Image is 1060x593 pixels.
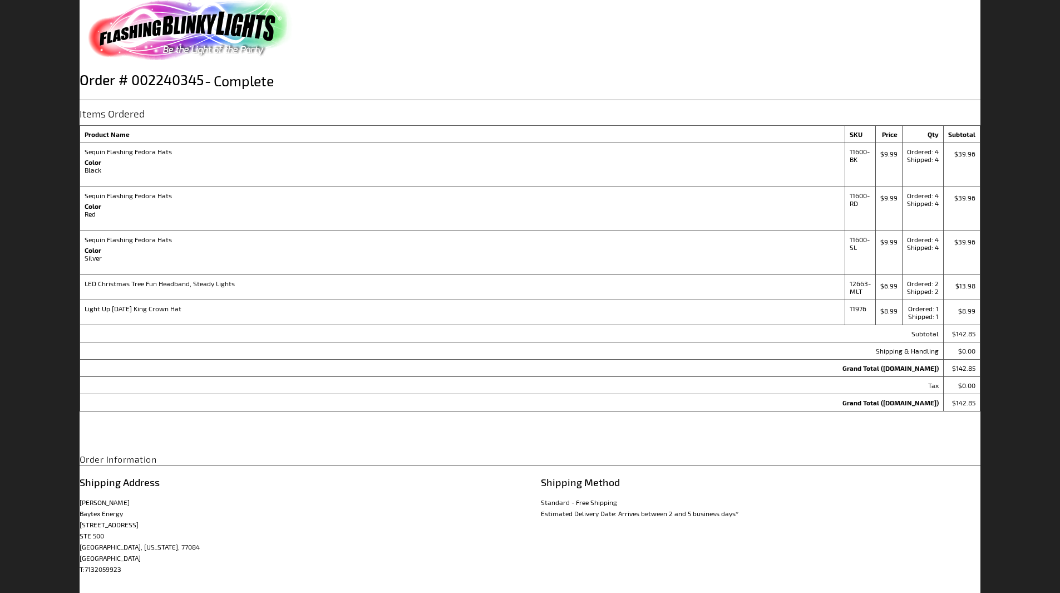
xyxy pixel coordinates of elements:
span: Estimated Delivery Date: [541,509,617,517]
span: $39.96 [954,194,975,202]
th: Qty [903,125,944,143]
span: 2 [935,280,939,287]
address: [PERSON_NAME] Baytex Energy [STREET_ADDRESS] STE 500 [GEOGRAPHIC_DATA], [US_STATE], 77084 [GEOGRA... [80,497,519,575]
span: $142.85 [952,330,975,337]
th: SKU [845,125,876,143]
span: 4 [935,148,939,155]
span: $6.99 [880,282,898,290]
span: Arrives between 2 and 5 business days* [618,509,738,517]
span: Ordered [907,280,935,287]
strong: Sequin Flashing Fedora Hats [85,192,840,199]
span: Ordered [907,192,935,199]
span: Shipping Address [80,476,160,488]
th: Tax [80,376,943,394]
strong: Order Information [80,454,157,464]
dd: Black [85,166,840,174]
td: 11976 [845,300,876,325]
th: Subtotal [80,325,943,342]
strong: Items Ordered [80,109,145,120]
span: 4 [935,192,939,199]
span: 4 [935,236,939,243]
dt: Color [85,202,840,210]
td: 11600-SL [845,231,876,275]
span: Order # 002240345 [80,71,204,88]
span: Ordered [908,305,936,312]
dt: Color [85,246,840,254]
span: 1 [936,312,939,320]
span: 4 [935,243,939,251]
span: 4 [935,199,939,207]
span: $9.99 [880,238,898,246]
span: Shipped [907,155,935,163]
span: $39.96 [954,150,975,158]
td: 11600-RD [845,187,876,231]
dd: Silver [85,254,840,262]
span: $39.96 [954,238,975,246]
th: Shipping & Handling [80,342,943,359]
strong: Sequin Flashing Fedora Hats [85,148,840,155]
span: Shipping Method [541,476,620,488]
span: Complete [204,71,274,89]
strong: Grand Total ([DOMAIN_NAME]) [842,399,939,406]
strong: Sequin Flashing Fedora Hats [85,236,840,243]
dt: Color [85,158,840,166]
strong: Grand Total ([DOMAIN_NAME]) [842,364,939,372]
span: Ordered [907,236,935,243]
span: $8.99 [958,307,975,315]
a: 7132059923 [85,565,121,573]
span: Shipped [907,243,935,251]
span: $13.98 [955,282,975,290]
th: Product Name [80,125,845,143]
span: $8.99 [880,307,898,315]
span: $142.85 [952,399,975,406]
span: $142.85 [952,364,975,372]
strong: Light Up [DATE] King Crown Hat [85,305,840,312]
span: Shipped [907,287,935,295]
th: Subtotal [944,125,980,143]
span: 2 [935,287,939,295]
strong: LED Christmas Tree Fun Headband, Steady Lights [85,280,840,287]
span: $9.99 [880,194,898,202]
div: Standard - Free Shipping [541,497,980,519]
span: 4 [935,155,939,163]
span: $0.00 [958,381,975,389]
span: Ordered [907,148,935,155]
span: Shipped [908,312,936,320]
td: 11600-BK [845,143,876,187]
span: Shipped [907,199,935,207]
span: 1 [936,305,939,312]
td: 12663-MLT [845,275,876,300]
span: $9.99 [880,150,898,158]
span: $0.00 [958,347,975,355]
dd: Red [85,210,840,218]
th: Price [876,125,903,143]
